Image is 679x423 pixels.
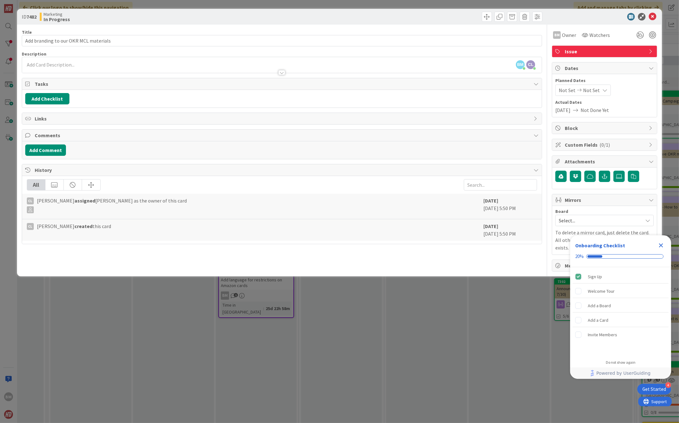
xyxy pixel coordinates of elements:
input: Search... [464,179,537,191]
a: Powered by UserGuiding [573,367,668,379]
span: Select... [559,216,640,225]
span: Links [35,115,530,122]
div: 20% [575,254,584,259]
div: Checklist Container [570,235,671,379]
b: 7482 [27,14,37,20]
span: Block [565,124,646,132]
div: [DATE] 5:50 PM [483,222,537,238]
span: [PERSON_NAME] [PERSON_NAME] as the owner of this card [37,197,187,213]
button: Add Comment [25,144,66,156]
span: Tasks [35,80,530,88]
span: ID [22,13,37,21]
span: Owner [562,31,576,39]
div: CL [27,197,34,204]
span: Not Done Yet [581,106,609,114]
span: Metrics [565,262,646,269]
div: Add a Board [588,302,611,309]
span: Description [22,51,46,57]
div: CL [27,223,34,230]
label: Title [22,29,32,35]
div: Sign Up is complete. [573,270,669,284]
div: Onboarding Checklist [575,242,625,249]
div: Invite Members [588,331,617,338]
span: Watchers [589,31,610,39]
div: Welcome Tour is incomplete. [573,284,669,298]
span: CL [526,60,535,69]
div: Welcome Tour [588,287,615,295]
div: Do not show again [606,360,635,365]
div: All [27,179,45,190]
span: ( 0/1 ) [599,142,610,148]
div: BM [553,31,561,39]
span: BM [516,60,525,69]
div: Checklist items [570,267,671,356]
button: Add Checklist [25,93,69,104]
div: 4 [665,382,671,388]
span: Powered by UserGuiding [596,369,651,377]
span: Actual Dates [555,99,654,106]
span: Dates [565,64,646,72]
span: [PERSON_NAME] this card [37,222,111,230]
div: Open Get Started checklist, remaining modules: 4 [637,384,671,395]
p: To delete a mirror card, just delete the card. All other mirrored cards will continue to exists. [555,229,654,251]
input: type card name here... [22,35,542,46]
span: Board [555,209,568,214]
span: History [35,166,530,174]
span: Not Set [583,86,600,94]
span: Planned Dates [555,77,654,84]
span: [DATE] [555,106,570,114]
div: Checklist progress: 20% [575,254,666,259]
span: Issue [565,48,646,55]
span: Support [13,1,29,9]
div: Close Checklist [656,240,666,250]
div: Footer [570,367,671,379]
b: created [74,223,92,229]
b: [DATE] [483,197,498,204]
b: [DATE] [483,223,498,229]
span: Comments [35,132,530,139]
div: Add a Board is incomplete. [573,299,669,313]
span: Custom Fields [565,141,646,149]
div: Sign Up [588,273,602,280]
div: Invite Members is incomplete. [573,328,669,342]
b: assigned [74,197,95,204]
div: [DATE] 5:50 PM [483,197,537,216]
span: Not Set [559,86,576,94]
b: In Progress [44,17,70,22]
span: Mirrors [565,196,646,204]
div: Add a Card is incomplete. [573,313,669,327]
span: Attachments [565,158,646,165]
div: Get Started [642,386,666,392]
div: Add a Card [588,316,608,324]
span: Marketing [44,12,70,17]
